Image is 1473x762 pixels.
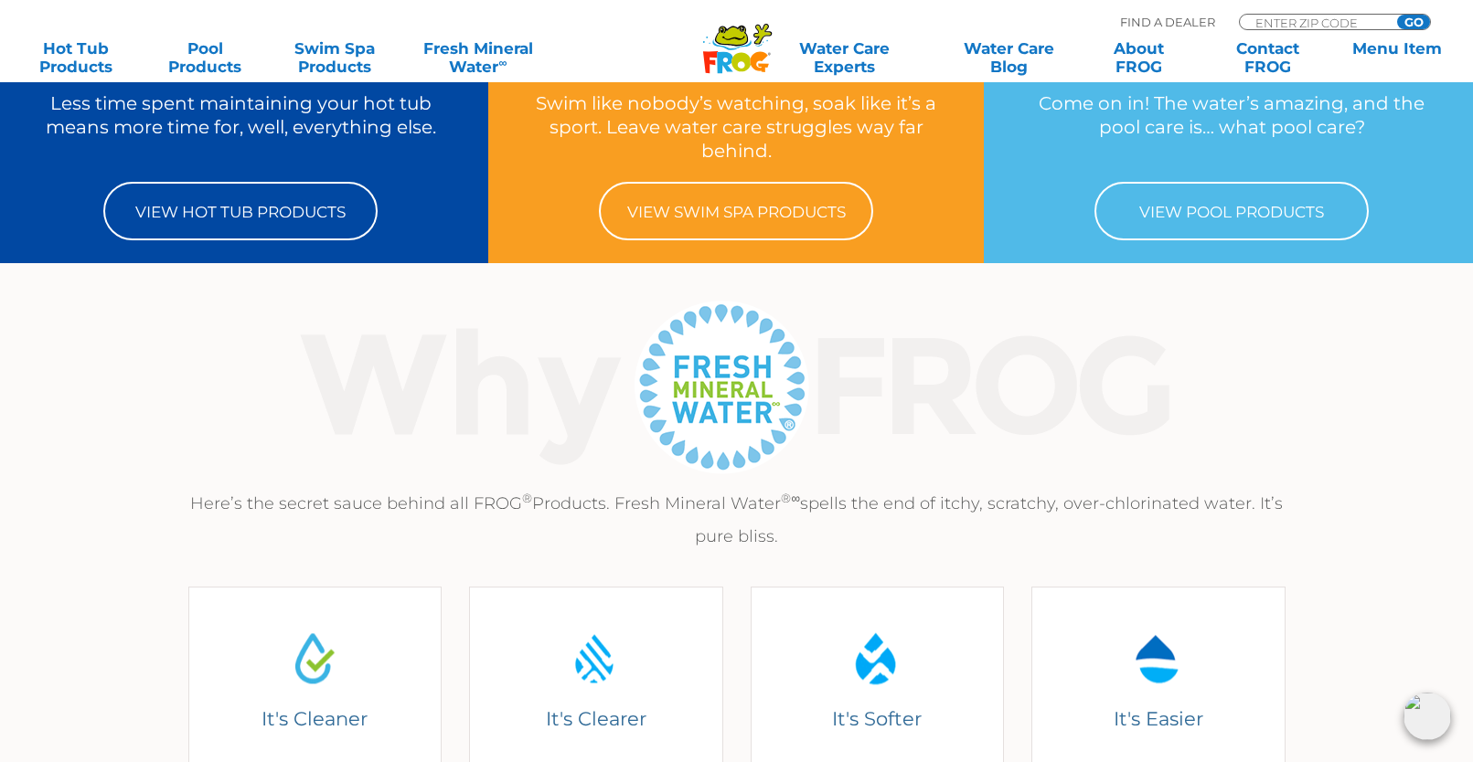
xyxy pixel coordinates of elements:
a: ContactFROG [1211,39,1326,76]
img: Water Drop Icon [1125,624,1192,692]
sup: ® [522,491,532,505]
p: Less time spent maintaining your hot tub means more time for, well, everything else. [28,91,454,164]
a: Water CareExperts [751,39,937,76]
img: Why Frog [264,295,1209,478]
p: Find A Dealer [1120,14,1215,30]
input: Zip Code Form [1254,15,1377,30]
a: View Pool Products [1094,182,1369,240]
a: Menu Item [1340,39,1455,76]
a: Hot TubProducts [18,39,133,76]
h4: It's Softer [763,706,990,731]
a: Water CareBlog [952,39,1067,76]
a: View Hot Tub Products [103,182,378,240]
sup: ®∞ [781,491,800,505]
h4: It's Cleaner [201,706,428,731]
sup: ∞ [498,56,507,69]
a: Swim SpaProducts [277,39,392,76]
a: AboutFROG [1082,39,1197,76]
p: Swim like nobody’s watching, soak like it’s a sport. Leave water care struggles way far behind. [523,91,949,164]
h4: It's Easier [1045,706,1272,731]
h4: It's Clearer [483,706,710,731]
input: GO [1397,15,1430,29]
p: Come on in! The water’s amazing, and the pool care is… what pool care? [1019,91,1445,164]
img: Water Drop Icon [281,624,348,692]
a: Fresh MineralWater∞ [406,39,550,76]
a: PoolProducts [147,39,262,76]
img: Water Drop Icon [843,624,911,692]
p: Here’s the secret sauce behind all FROG Products. Fresh Mineral Water spells the end of itchy, sc... [175,487,1299,553]
a: View Swim Spa Products [599,182,873,240]
img: Water Drop Icon [562,624,630,692]
img: openIcon [1404,693,1451,740]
